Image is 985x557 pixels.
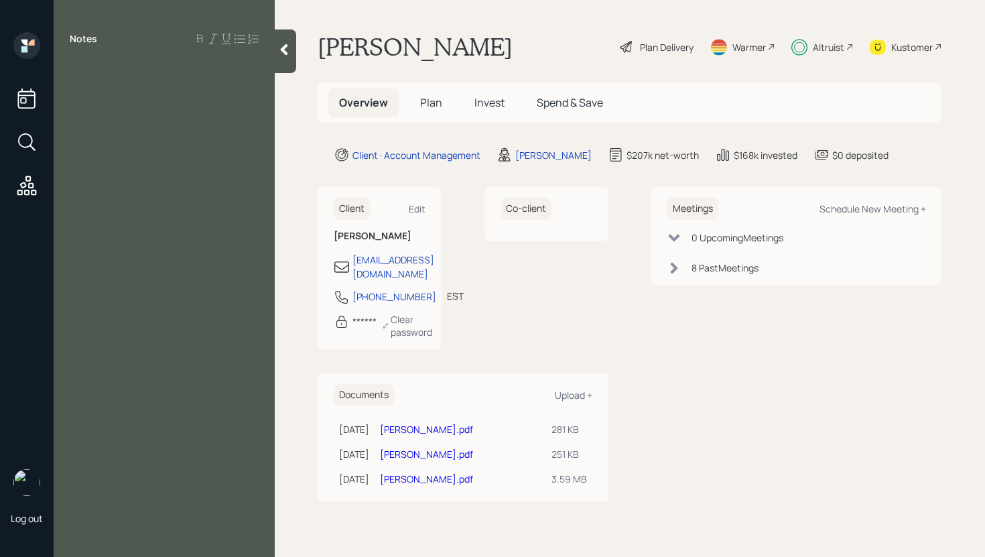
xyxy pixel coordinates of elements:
div: EST [447,289,464,303]
div: Altruist [813,40,844,54]
h6: [PERSON_NAME] [334,231,425,242]
div: Log out [11,512,43,525]
span: Spend & Save [537,95,603,110]
div: [DATE] [339,472,369,486]
span: Invest [474,95,505,110]
div: Edit [409,202,425,215]
div: $0 deposited [832,148,889,162]
div: 8 Past Meeting s [692,261,759,275]
h6: Client [334,198,370,220]
div: Warmer [732,40,766,54]
a: [PERSON_NAME].pdf [380,423,473,436]
div: [EMAIL_ADDRESS][DOMAIN_NAME] [352,253,434,281]
div: Schedule New Meeting + [819,202,926,215]
div: Kustomer [891,40,933,54]
div: [PHONE_NUMBER] [352,290,436,304]
div: 0 Upcoming Meeting s [692,231,783,245]
div: [DATE] [339,422,369,436]
span: Plan [420,95,442,110]
label: Notes [70,32,97,46]
a: [PERSON_NAME].pdf [380,448,473,460]
img: retirable_logo.png [13,469,40,496]
div: [DATE] [339,447,369,461]
div: 281 KB [551,422,587,436]
h6: Documents [334,384,394,406]
div: $168k invested [734,148,797,162]
h6: Co-client [501,198,551,220]
div: [PERSON_NAME] [515,148,592,162]
div: Upload + [555,389,592,401]
div: Clear password [382,313,436,338]
div: Plan Delivery [640,40,694,54]
h1: [PERSON_NAME] [318,32,513,62]
div: $207k net-worth [627,148,699,162]
h6: Meetings [667,198,718,220]
div: 251 KB [551,447,587,461]
span: Overview [339,95,388,110]
div: 3.59 MB [551,472,587,486]
div: Client · Account Management [352,148,480,162]
a: [PERSON_NAME].pdf [380,473,473,485]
